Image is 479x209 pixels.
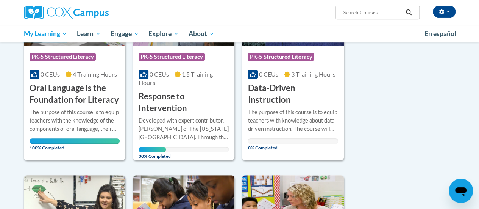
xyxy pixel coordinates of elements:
[24,6,109,19] img: Cox Campus
[248,82,338,106] h3: Data-Driven Instruction
[144,25,184,42] a: Explore
[30,108,120,133] div: The purpose of this course is to equip teachers with the knowledge of the components of oral lang...
[184,25,219,42] a: About
[189,29,214,38] span: About
[73,71,117,78] span: 4 Training Hours
[30,53,96,61] span: PK-5 Structured Literacy
[18,25,461,42] div: Main menu
[342,8,403,17] input: Search Courses
[139,147,166,152] div: Your progress
[23,29,67,38] span: My Learning
[259,71,278,78] span: 0 CEUs
[291,71,335,78] span: 3 Training Hours
[30,82,120,106] h3: Oral Language is the Foundation for Literacy
[30,138,120,144] div: Your progress
[248,53,314,61] span: PK-5 Structured Literacy
[19,25,72,42] a: My Learning
[449,179,473,203] iframe: Button to launch messaging window
[148,29,179,38] span: Explore
[139,53,205,61] span: PK-5 Structured Literacy
[248,108,338,133] div: The purpose of this course is to equip teachers with knowledge about data-driven instruction. The...
[24,6,160,19] a: Cox Campus
[106,25,144,42] a: Engage
[139,91,229,114] h3: Response to Intervention
[139,71,213,86] span: 1.5 Training Hours
[111,29,139,38] span: Engage
[150,71,169,78] span: 0 CEUs
[77,29,101,38] span: Learn
[41,71,60,78] span: 0 CEUs
[139,147,166,159] span: 30% Completed
[30,138,120,151] span: 100% Completed
[420,26,461,42] a: En español
[139,116,229,141] div: Developed with expert contributor, [PERSON_NAME] of The [US_STATE][GEOGRAPHIC_DATA]. Through this...
[424,30,456,38] span: En español
[433,6,456,18] button: Account Settings
[72,25,106,42] a: Learn
[403,8,414,17] button: Search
